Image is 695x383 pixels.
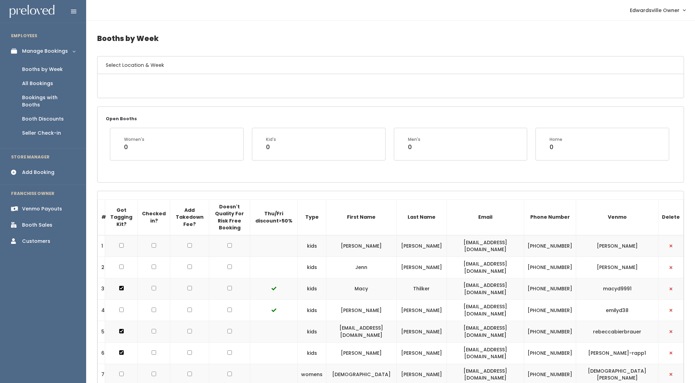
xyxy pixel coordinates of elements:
div: Booth Sales [22,221,52,229]
th: First Name [326,199,397,235]
td: [PERSON_NAME] [396,235,447,257]
div: Women's [124,136,144,143]
td: [EMAIL_ADDRESS][DOMAIN_NAME] [447,342,524,364]
td: [PERSON_NAME] [326,235,397,257]
th: Email [447,199,524,235]
th: Got Tagging Kit? [105,199,138,235]
div: Booth Discounts [22,115,64,123]
div: Add Booking [22,169,54,176]
div: Booths by Week [22,66,63,73]
small: Open Booths [106,116,137,122]
td: 2 [98,257,105,278]
div: 0 [266,143,276,152]
th: Delete [658,199,683,235]
div: Venmo Payouts [22,205,62,213]
div: Men's [408,136,420,143]
td: [PHONE_NUMBER] [524,278,576,300]
td: 6 [98,342,105,364]
td: [PERSON_NAME] [396,257,447,278]
td: rebeccabierbrauer [576,321,658,342]
td: [PERSON_NAME] [396,300,447,321]
td: kids [298,300,326,321]
th: Doesn't Quality For Risk Free Booking [209,199,250,235]
th: Type [298,199,326,235]
div: All Bookings [22,80,53,87]
td: 3 [98,278,105,300]
td: [PHONE_NUMBER] [524,300,576,321]
td: [EMAIL_ADDRESS][DOMAIN_NAME] [447,300,524,321]
div: Customers [22,238,50,245]
td: [EMAIL_ADDRESS][DOMAIN_NAME] [326,321,397,342]
td: [PHONE_NUMBER] [524,235,576,257]
td: [PERSON_NAME]-rapp1 [576,342,658,364]
td: [EMAIL_ADDRESS][DOMAIN_NAME] [447,257,524,278]
img: preloved logo [10,5,54,18]
th: Phone Number [524,199,576,235]
th: Thu/Fri discount>50% [250,199,298,235]
td: [PERSON_NAME] [326,300,397,321]
td: [EMAIL_ADDRESS][DOMAIN_NAME] [447,321,524,342]
td: [EMAIL_ADDRESS][DOMAIN_NAME] [447,235,524,257]
td: 1 [98,235,105,257]
h4: Booths by Week [97,29,684,48]
td: [PERSON_NAME] [396,342,447,364]
a: Edwardsville Owner [623,3,692,18]
td: [PERSON_NAME] [576,257,658,278]
div: Kid's [266,136,276,143]
td: kids [298,321,326,342]
td: kids [298,342,326,364]
th: Checked in? [138,199,170,235]
th: # [98,199,105,235]
td: 5 [98,321,105,342]
div: 0 [408,143,420,152]
td: [PHONE_NUMBER] [524,257,576,278]
td: [PERSON_NAME] [326,342,397,364]
td: [PERSON_NAME] [576,235,658,257]
td: Macy [326,278,397,300]
td: Thilker [396,278,447,300]
div: 0 [550,143,562,152]
th: Last Name [396,199,447,235]
div: 0 [124,143,144,152]
div: Manage Bookings [22,48,68,55]
td: [PHONE_NUMBER] [524,321,576,342]
td: [PERSON_NAME] [396,321,447,342]
div: Bookings with Booths [22,94,75,108]
td: [EMAIL_ADDRESS][DOMAIN_NAME] [447,278,524,300]
td: macyd9991 [576,278,658,300]
td: Jenn [326,257,397,278]
td: [PHONE_NUMBER] [524,342,576,364]
td: kids [298,235,326,257]
div: Seller Check-in [22,130,61,137]
td: kids [298,257,326,278]
th: Venmo [576,199,658,235]
td: emilyd38 [576,300,658,321]
div: Home [550,136,562,143]
h6: Select Location & Week [98,56,684,74]
span: Edwardsville Owner [630,7,679,14]
td: kids [298,278,326,300]
th: Add Takedown Fee? [170,199,209,235]
td: 4 [98,300,105,321]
